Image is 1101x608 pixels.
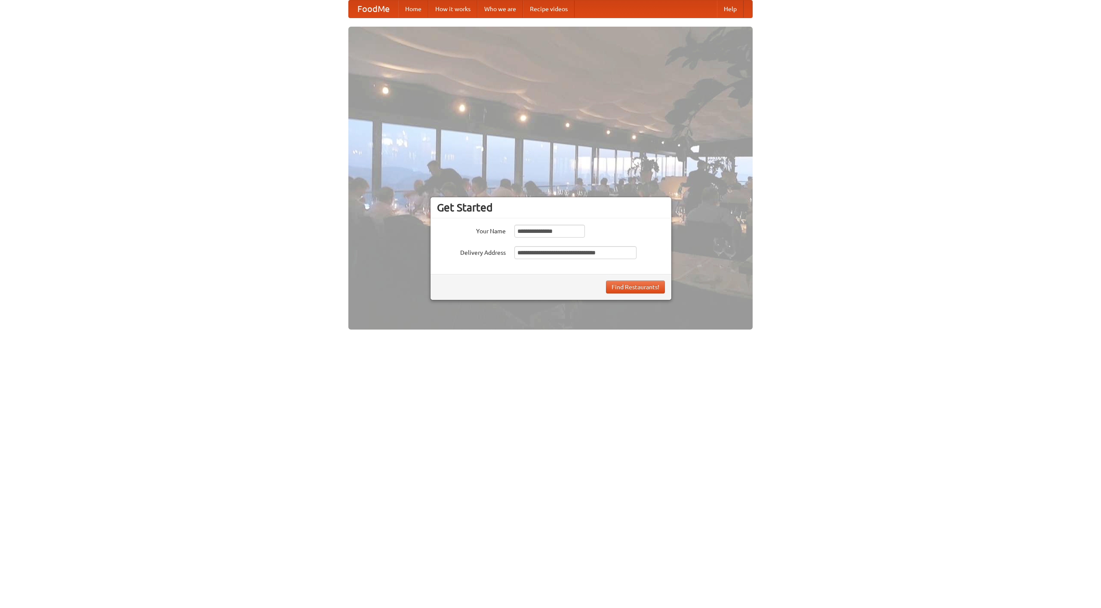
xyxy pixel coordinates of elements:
a: Help [717,0,744,18]
h3: Get Started [437,201,665,214]
label: Your Name [437,225,506,235]
label: Delivery Address [437,246,506,257]
a: How it works [428,0,477,18]
a: Who we are [477,0,523,18]
a: FoodMe [349,0,398,18]
a: Home [398,0,428,18]
a: Recipe videos [523,0,575,18]
button: Find Restaurants! [606,281,665,293]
